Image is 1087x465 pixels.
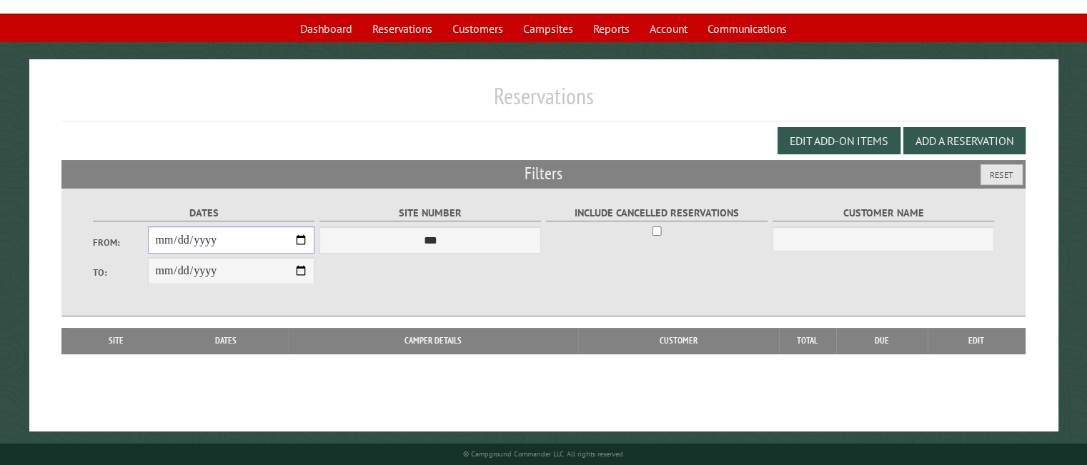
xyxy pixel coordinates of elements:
th: Total [779,328,836,354]
button: Reset [981,164,1023,185]
small: © Campground Commander LLC. All rights reserved. [463,449,625,459]
button: Edit Add-on Items [778,127,900,154]
button: Add a Reservation [903,127,1026,154]
label: From: [93,236,149,249]
h1: Reservations [61,82,1026,121]
a: Communications [699,15,795,42]
a: Customers [444,15,512,42]
a: Dashboard [292,15,361,42]
th: Due [836,328,928,354]
a: Account [641,15,696,42]
a: Reports [585,15,638,42]
label: Include Cancelled Reservations [546,205,768,221]
th: Customer [578,328,779,354]
a: Campsites [515,15,582,42]
h2: Filters [61,160,1026,187]
label: To: [93,266,149,279]
th: Dates [164,328,288,354]
label: Site Number [319,205,542,221]
a: Reservations [364,15,441,42]
th: Camper Details [288,328,578,354]
label: Customer Name [773,205,995,221]
label: Dates [93,205,315,221]
th: Site [69,328,164,354]
th: Edit [928,328,1026,354]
